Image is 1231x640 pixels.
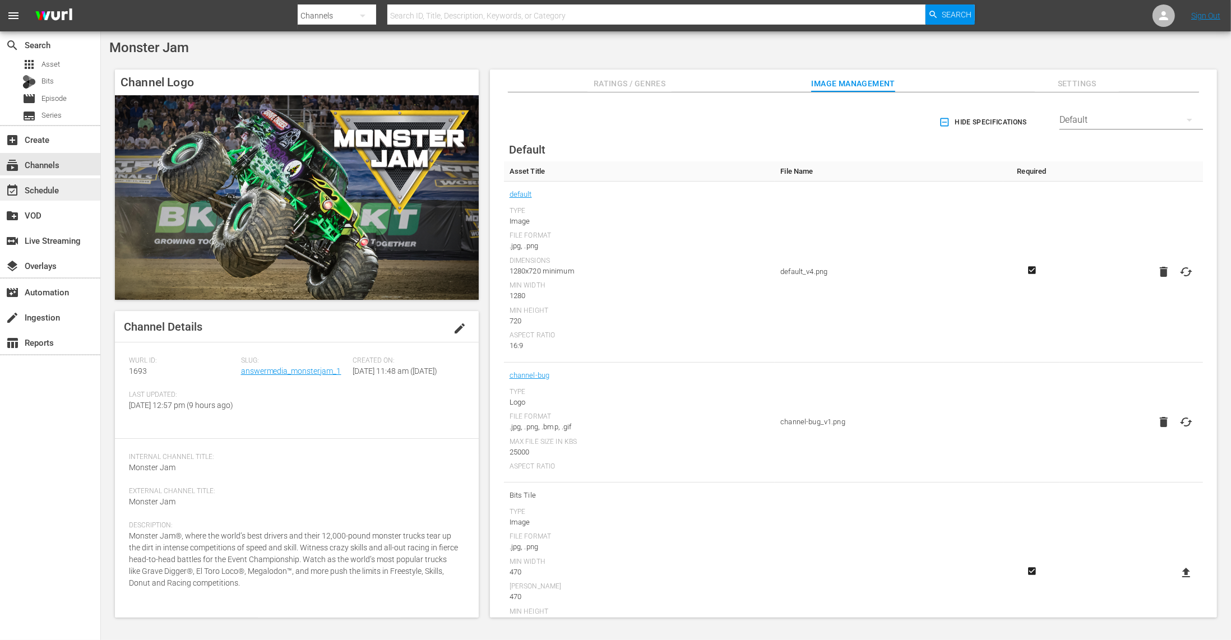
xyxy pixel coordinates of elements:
div: File Format [510,532,770,541]
div: File Format [510,231,770,240]
div: 1280 [510,290,770,302]
div: Min Height [510,607,770,616]
span: Hide Specifications [941,117,1027,128]
span: Ingestion [6,311,19,324]
svg: Required [1025,566,1039,576]
div: Type [510,388,770,397]
span: Internal Channel Title: [129,453,459,462]
span: Search [942,4,971,25]
img: ans4CAIJ8jUAAAAAAAAAAAAAAAAAAAAAAAAgQb4GAAAAAAAAAAAAAAAAAAAAAAAAJMjXAAAAAAAAAAAAAAAAAAAAAAAAgAT5G... [27,3,81,29]
span: Default [509,143,545,156]
td: default_v4.png [775,182,1003,363]
div: Aspect Ratio [510,331,770,340]
span: Overlays [6,259,19,273]
th: Asset Title [504,161,775,182]
div: 720 [510,316,770,327]
span: [DATE] 11:48 am ([DATE]) [353,367,437,375]
div: .jpg, .png [510,240,770,252]
th: File Name [775,161,1003,182]
span: Monster Jam [129,497,175,506]
span: 1693 [129,367,147,375]
span: Description: [129,521,459,530]
a: default [510,187,532,202]
a: Sign Out [1191,11,1220,20]
div: 16:9 [510,340,770,351]
svg: Required [1025,265,1039,275]
span: Channels [6,159,19,172]
span: Asset [22,58,36,71]
div: 270 [510,616,770,628]
div: [PERSON_NAME] [510,582,770,591]
span: Last Updated: [129,391,235,400]
div: Image [510,517,770,528]
div: Max File Size In Kbs [510,438,770,447]
span: Bits [41,76,54,87]
span: edit [453,322,466,335]
div: 25000 [510,447,770,458]
div: Min Width [510,281,770,290]
div: .jpg, .png, .bmp, .gif [510,421,770,433]
span: Automation [6,286,19,299]
div: .jpg, .png [510,541,770,553]
button: Search [925,4,975,25]
span: Created On: [353,356,459,365]
td: channel-bug_v1.png [775,363,1003,483]
th: Required [1003,161,1061,182]
span: Image Management [811,77,895,91]
span: Settings [1035,77,1119,91]
div: Type [510,508,770,517]
div: Default [1059,104,1203,136]
span: Monster Jam [129,463,175,472]
span: Monster Jam [109,40,189,55]
span: Asset [41,59,60,70]
button: Hide Specifications [937,106,1031,138]
span: Schedule [6,184,19,197]
div: Logo [510,397,770,408]
div: Aspect Ratio [510,462,770,471]
span: Episode [41,93,67,104]
span: Slug: [241,356,348,365]
span: menu [7,9,20,22]
span: Live Streaming [6,234,19,248]
a: answermedia_monsterjam_1 [241,367,341,375]
span: Series [41,110,62,121]
div: Image [510,216,770,227]
span: Channel Details [124,320,202,333]
div: Dimensions [510,257,770,266]
div: File Format [510,412,770,421]
span: Create [6,133,19,147]
span: Search [6,39,19,52]
span: [DATE] 12:57 pm (9 hours ago) [129,401,233,410]
h4: Channel Logo [115,69,479,95]
div: 470 [510,591,770,602]
span: Episode [22,92,36,105]
span: Monster Jam®, where the world’s best drivers and their 12,000-pound monster trucks tear up the di... [129,531,458,587]
div: Min Height [510,307,770,316]
div: 470 [510,567,770,578]
a: channel-bug [510,368,550,383]
div: Min Width [510,558,770,567]
div: Bits [22,75,36,89]
span: External Channel Title: [129,487,459,496]
button: edit [446,315,473,342]
span: VOD [6,209,19,222]
span: Series [22,109,36,123]
span: Bits Tile [510,488,770,503]
div: 1280x720 minimum [510,266,770,277]
span: Wurl ID: [129,356,235,365]
div: Type [510,207,770,216]
span: Ratings / Genres [587,77,672,91]
img: Monster Jam [115,95,479,300]
span: Reports [6,336,19,350]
